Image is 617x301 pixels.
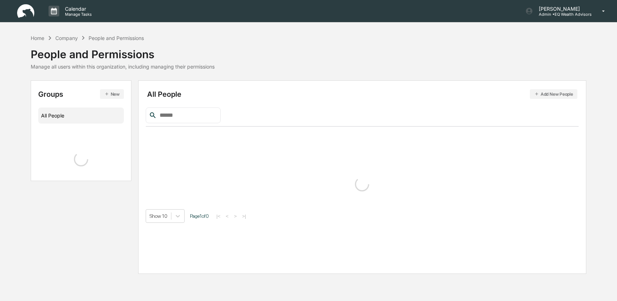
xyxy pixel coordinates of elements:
div: Groups [38,89,124,99]
p: [PERSON_NAME] [533,6,592,12]
div: Manage all users within this organization, including managing their permissions [31,64,215,70]
div: People and Permissions [89,35,144,41]
img: logo [17,4,34,18]
button: New [100,89,124,99]
div: Home [31,35,44,41]
div: All People [41,110,121,121]
span: Page 1 of 0 [190,213,209,219]
button: Add New People [530,89,577,99]
button: > [232,213,239,219]
button: >| [240,213,248,219]
p: Calendar [59,6,95,12]
div: All People [147,89,577,99]
p: Admin • EQ Wealth Advisors [533,12,592,17]
div: People and Permissions [31,42,215,61]
button: < [224,213,231,219]
div: Company [55,35,78,41]
p: Manage Tasks [59,12,95,17]
button: |< [214,213,222,219]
